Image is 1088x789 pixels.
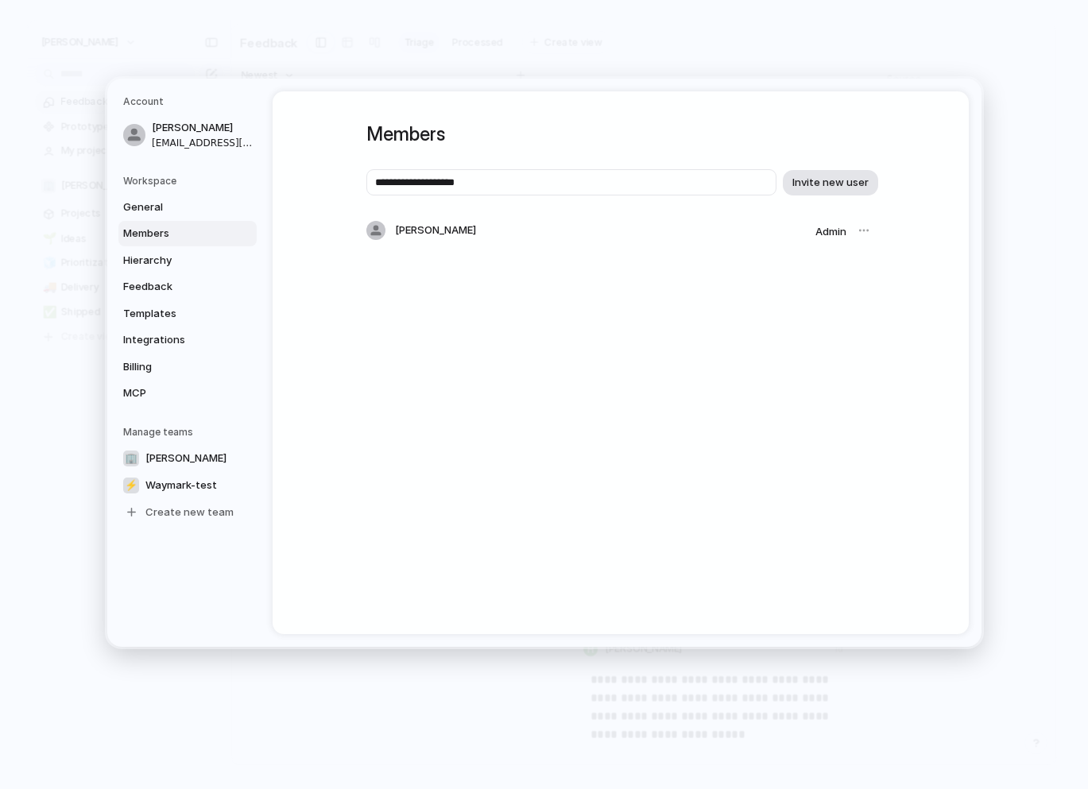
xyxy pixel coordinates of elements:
[123,359,225,375] span: Billing
[118,248,257,273] a: Hierarchy
[123,253,225,269] span: Hierarchy
[118,354,257,380] a: Billing
[118,381,257,406] a: MCP
[123,199,225,215] span: General
[123,174,257,188] h5: Workspace
[118,115,257,155] a: [PERSON_NAME][EMAIL_ADDRESS][DOMAIN_NAME]
[145,451,227,466] span: [PERSON_NAME]
[152,136,254,150] span: [EMAIL_ADDRESS][DOMAIN_NAME]
[792,175,869,191] span: Invite new user
[395,223,476,239] span: [PERSON_NAME]
[118,473,257,498] a: ⚡Waymark-test
[123,478,139,493] div: ⚡
[123,451,139,466] div: 🏢
[123,385,225,401] span: MCP
[145,478,217,493] span: Waymark-test
[118,301,257,327] a: Templates
[145,505,234,520] span: Create new team
[123,279,225,295] span: Feedback
[118,221,257,246] a: Members
[118,500,257,525] a: Create new team
[366,120,875,149] h1: Members
[123,226,225,242] span: Members
[118,446,257,471] a: 🏢[PERSON_NAME]
[123,95,257,109] h5: Account
[123,425,257,439] h5: Manage teams
[152,120,254,136] span: [PERSON_NAME]
[118,195,257,220] a: General
[118,274,257,300] a: Feedback
[815,225,846,238] span: Admin
[783,170,878,195] button: Invite new user
[123,332,225,348] span: Integrations
[118,327,257,353] a: Integrations
[123,306,225,322] span: Templates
